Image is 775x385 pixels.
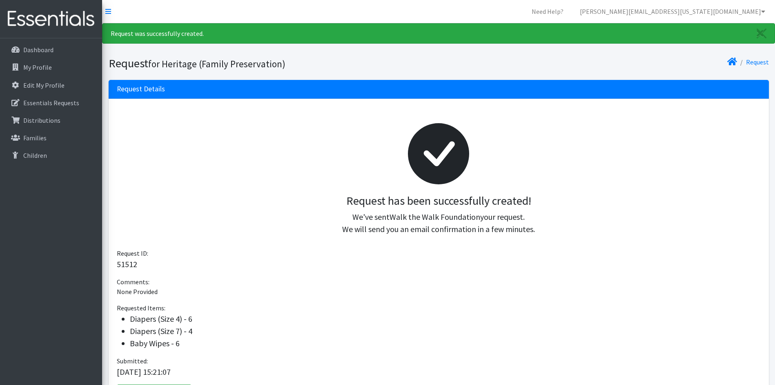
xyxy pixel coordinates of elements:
[3,112,99,128] a: Distributions
[573,3,772,20] a: [PERSON_NAME][EMAIL_ADDRESS][US_STATE][DOMAIN_NAME]
[123,211,754,235] p: We've sent your request. We will send you an email confirmation in a few minutes.
[117,357,148,365] span: Submitted:
[117,278,149,286] span: Comments:
[23,99,79,107] p: Essentials Requests
[102,23,775,44] div: Request was successfully created.
[23,63,52,71] p: My Profile
[148,58,285,70] small: for Heritage (Family Preservation)
[23,151,47,159] p: Children
[3,147,99,164] a: Children
[109,56,436,71] h1: Request
[130,337,761,350] li: Baby Wipes - 6
[130,325,761,337] li: Diapers (Size 7) - 4
[23,46,53,54] p: Dashboard
[3,77,99,93] a: Edit My Profile
[746,58,769,66] a: Request
[3,95,99,111] a: Essentials Requests
[525,3,570,20] a: Need Help?
[123,194,754,208] h3: Request has been successfully created!
[117,304,165,312] span: Requested Items:
[117,85,165,93] h3: Request Details
[3,59,99,75] a: My Profile
[117,249,148,257] span: Request ID:
[23,116,60,124] p: Distributions
[23,134,47,142] p: Families
[3,130,99,146] a: Families
[3,5,99,33] img: HumanEssentials
[23,81,65,89] p: Edit My Profile
[748,24,775,43] a: Close
[117,366,761,378] p: [DATE] 15:21:07
[117,288,158,296] span: None Provided
[390,212,480,222] span: Walk the Walk Foundation
[130,313,761,325] li: Diapers (Size 4) - 6
[3,42,99,58] a: Dashboard
[117,258,761,270] p: 51512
